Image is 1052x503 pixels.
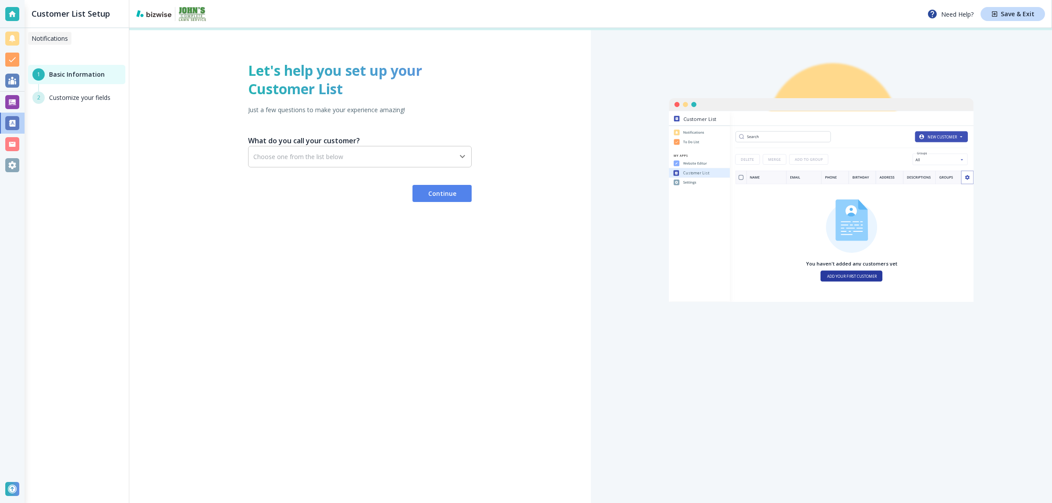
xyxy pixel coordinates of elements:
h4: Save & Exit [1001,11,1034,17]
div: ADD YOUR FIRST CUSTOMER [825,275,879,278]
div: Customer List [683,171,726,175]
img: bizwise [136,10,171,17]
div: You haven't added any customers yet [806,261,897,266]
h2: Customer List Setup [32,8,110,20]
div: Customer List [683,117,726,121]
p: Just a few questions to make your experience amazing! [248,105,472,114]
h6: Basic Information [49,70,105,79]
button: 1Basic Information [28,65,125,84]
h1: Let's help you set up your Customer List [248,61,472,98]
button: Save & Exit [981,7,1045,21]
img: John's Complete Lawn Service [179,7,206,21]
button: Continue [412,185,472,202]
span: 1 [37,71,40,78]
p: Notifications [32,34,68,43]
input: Choose one from the list below [253,153,443,160]
span: Continue [419,189,465,198]
p: Need Help? [927,9,974,19]
div: NEW CUSTOMER [926,135,958,139]
button: Open [456,150,469,163]
h6: What do you call your customer? [248,135,472,146]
